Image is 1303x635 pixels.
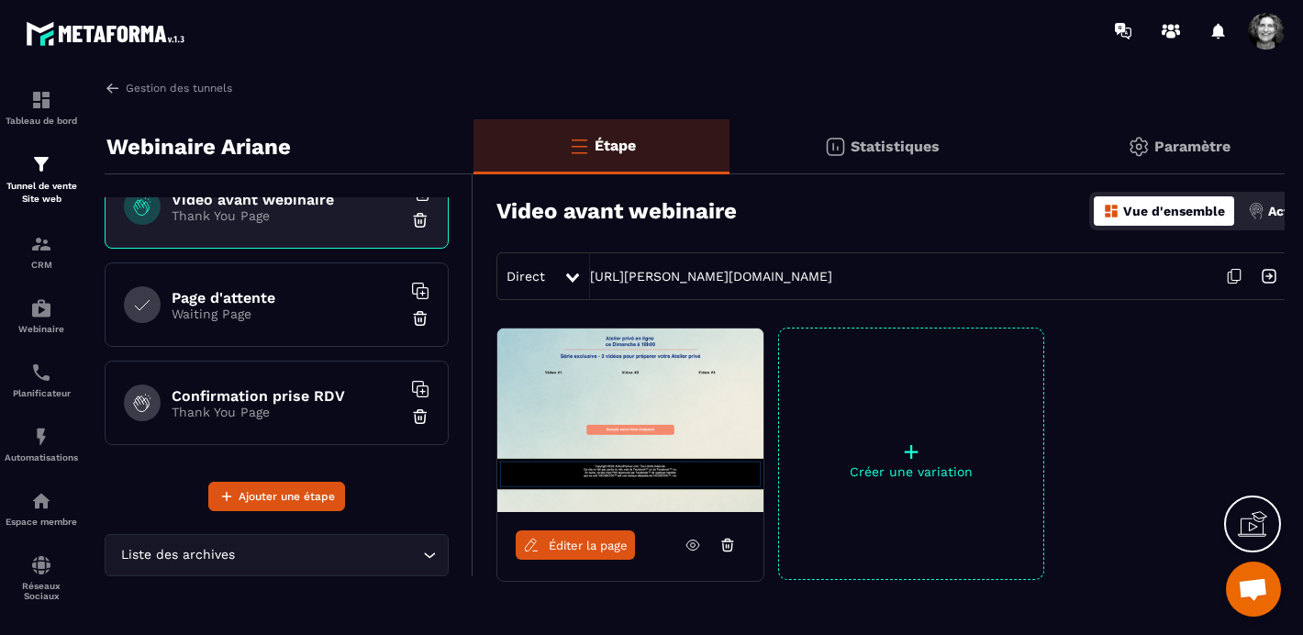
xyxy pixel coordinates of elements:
a: schedulerschedulerPlanificateur [5,348,78,412]
p: Créer une variation [779,464,1043,479]
a: automationsautomationsWebinaire [5,284,78,348]
a: Gestion des tunnels [105,80,232,96]
h3: Video avant webinaire [496,198,737,224]
p: Statistiques [851,138,940,155]
p: Automatisations [5,452,78,462]
div: Search for option [105,534,449,576]
img: bars-o.4a397970.svg [568,135,590,157]
a: [URL][PERSON_NAME][DOMAIN_NAME] [590,269,832,284]
p: Étape [595,137,636,154]
img: automations [30,297,52,319]
span: Ajouter une étape [239,487,335,506]
img: arrow-next.bcc2205e.svg [1252,259,1286,294]
img: trash [411,309,429,328]
input: Search for option [239,545,418,565]
p: Waiting Page [172,306,401,321]
a: social-networksocial-networkRéseaux Sociaux [5,540,78,615]
img: scheduler [30,362,52,384]
a: formationformationCRM [5,219,78,284]
button: Ajouter une étape [208,482,345,511]
p: Webinaire [5,324,78,334]
img: actions.d6e523a2.png [1248,203,1264,219]
h6: Confirmation prise RDV [172,387,401,405]
p: Vue d'ensemble [1123,204,1225,218]
img: trash [411,211,429,229]
span: Liste des archives [117,545,239,565]
img: dashboard-orange.40269519.svg [1103,203,1119,219]
div: Ouvrir le chat [1226,562,1281,617]
img: formation [30,153,52,175]
a: Éditer la page [516,530,635,560]
img: logo [26,17,191,50]
p: Tableau de bord [5,116,78,126]
p: Espace membre [5,517,78,527]
p: + [779,439,1043,464]
p: Réseaux Sociaux [5,581,78,601]
h6: Video avant webinaire [172,191,401,208]
span: Direct [507,269,545,284]
p: Thank You Page [172,208,401,223]
img: arrow [105,80,121,96]
img: formation [30,89,52,111]
p: Thank You Page [172,405,401,419]
span: Éditer la page [549,539,628,552]
img: trash [411,407,429,426]
img: setting-gr.5f69749f.svg [1128,136,1150,158]
a: automationsautomationsAutomatisations [5,412,78,476]
p: Planificateur [5,388,78,398]
p: Paramètre [1154,138,1231,155]
a: automationsautomationsEspace membre [5,476,78,540]
p: Tunnel de vente Site web [5,180,78,206]
img: formation [30,233,52,255]
img: stats.20deebd0.svg [824,136,846,158]
img: social-network [30,554,52,576]
img: automations [30,426,52,448]
p: CRM [5,260,78,270]
a: formationformationTableau de bord [5,75,78,139]
img: image [497,329,763,512]
a: formationformationTunnel de vente Site web [5,139,78,219]
img: automations [30,490,52,512]
p: Webinaire Ariane [106,128,291,165]
h6: Page d'attente [172,289,401,306]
